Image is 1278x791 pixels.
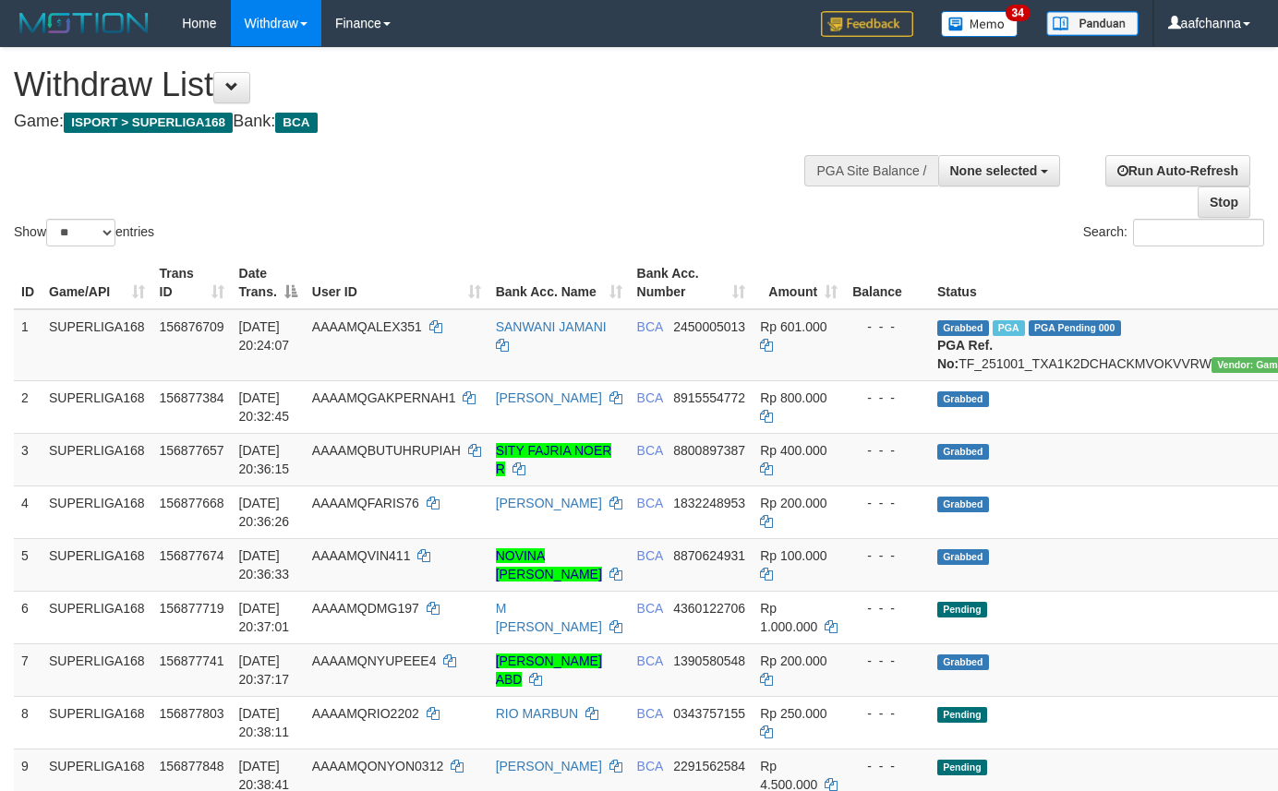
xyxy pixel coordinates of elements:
[312,759,443,773] span: AAAAMQONYON0312
[845,257,930,309] th: Balance
[14,591,42,643] td: 6
[496,706,578,721] a: RIO MARBUN
[239,496,290,529] span: [DATE] 20:36:26
[637,653,663,668] span: BCA
[852,318,922,336] div: - - -
[496,496,602,510] a: [PERSON_NAME]
[312,601,419,616] span: AAAAMQDMG197
[821,11,913,37] img: Feedback.jpg
[938,155,1061,186] button: None selected
[637,601,663,616] span: BCA
[160,390,224,405] span: 156877384
[852,599,922,617] div: - - -
[496,390,602,405] a: [PERSON_NAME]
[937,549,989,565] span: Grabbed
[46,219,115,246] select: Showentries
[496,443,612,476] a: SITY FAJRIA NOER R
[937,760,987,775] span: Pending
[673,548,745,563] span: Copy 8870624931 to clipboard
[42,257,152,309] th: Game/API: activate to sort column ascending
[852,494,922,512] div: - - -
[14,538,42,591] td: 5
[42,485,152,538] td: SUPERLIGA168
[673,759,745,773] span: Copy 2291562584 to clipboard
[1029,320,1121,336] span: PGA Pending
[14,643,42,696] td: 7
[937,602,987,617] span: Pending
[14,9,154,37] img: MOTION_logo.png
[160,443,224,458] span: 156877657
[312,319,422,334] span: AAAAMQALEX351
[152,257,232,309] th: Trans ID: activate to sort column ascending
[239,601,290,634] span: [DATE] 20:37:01
[852,704,922,723] div: - - -
[64,113,233,133] span: ISPORT > SUPERLIGA168
[937,338,993,371] b: PGA Ref. No:
[852,546,922,565] div: - - -
[14,257,42,309] th: ID
[993,320,1025,336] span: Marked by aafsoycanthlai
[937,707,987,723] span: Pending
[239,390,290,424] span: [DATE] 20:32:45
[1006,5,1031,21] span: 34
[760,706,826,721] span: Rp 250.000
[312,653,437,668] span: AAAAMQNYUPEEE4
[239,443,290,476] span: [DATE] 20:36:15
[673,443,745,458] span: Copy 8800897387 to clipboard
[14,485,42,538] td: 4
[42,433,152,485] td: SUPERLIGA168
[1083,219,1264,246] label: Search:
[160,653,224,668] span: 156877741
[160,548,224,563] span: 156877674
[852,441,922,460] div: - - -
[305,257,488,309] th: User ID: activate to sort column ascending
[239,706,290,739] span: [DATE] 20:38:11
[753,257,845,309] th: Amount: activate to sort column ascending
[760,653,826,668] span: Rp 200.000
[239,653,290,687] span: [DATE] 20:37:17
[14,66,834,103] h1: Withdraw List
[160,601,224,616] span: 156877719
[42,309,152,381] td: SUPERLIGA168
[760,548,826,563] span: Rp 100.000
[14,380,42,433] td: 2
[937,391,989,407] span: Grabbed
[760,601,817,634] span: Rp 1.000.000
[852,652,922,670] div: - - -
[496,601,602,634] a: M [PERSON_NAME]
[637,759,663,773] span: BCA
[160,706,224,721] span: 156877803
[160,759,224,773] span: 156877848
[42,538,152,591] td: SUPERLIGA168
[1105,155,1250,186] a: Run Auto-Refresh
[950,163,1038,178] span: None selected
[852,389,922,407] div: - - -
[160,319,224,334] span: 156876709
[42,643,152,696] td: SUPERLIGA168
[14,696,42,749] td: 8
[673,653,745,668] span: Copy 1390580548 to clipboard
[14,309,42,381] td: 1
[760,496,826,510] span: Rp 200.000
[630,257,754,309] th: Bank Acc. Number: activate to sort column ascending
[496,319,607,334] a: SANWANI JAMANI
[232,257,305,309] th: Date Trans.: activate to sort column descending
[312,496,419,510] span: AAAAMQFARIS76
[312,390,456,405] span: AAAAMQGAKPERNAH1
[1133,219,1264,246] input: Search:
[312,548,411,563] span: AAAAMQVIN411
[496,653,602,687] a: [PERSON_NAME] ABD
[673,496,745,510] span: Copy 1832248953 to clipboard
[42,591,152,643] td: SUPERLIGA168
[852,757,922,775] div: - - -
[496,759,602,773] a: [PERSON_NAME]
[760,443,826,458] span: Rp 400.000
[673,706,745,721] span: Copy 0343757155 to clipboard
[760,319,826,334] span: Rp 601.000
[637,443,663,458] span: BCA
[42,380,152,433] td: SUPERLIGA168
[937,497,989,512] span: Grabbed
[673,601,745,616] span: Copy 4360122706 to clipboard
[14,113,834,131] h4: Game: Bank:
[160,496,224,510] span: 156877668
